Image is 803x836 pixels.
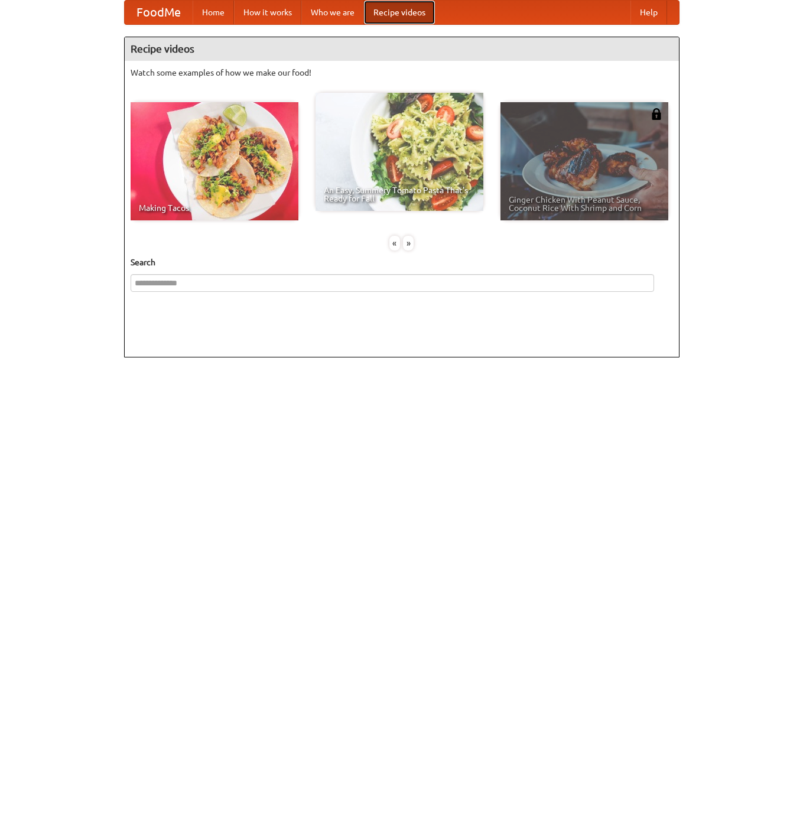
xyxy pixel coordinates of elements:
a: Help [630,1,667,24]
a: An Easy, Summery Tomato Pasta That's Ready for Fall [316,93,483,211]
span: An Easy, Summery Tomato Pasta That's Ready for Fall [324,186,475,203]
div: » [403,236,414,251]
a: Making Tacos [131,102,298,220]
a: FoodMe [125,1,193,24]
h4: Recipe videos [125,37,679,61]
a: How it works [234,1,301,24]
span: Making Tacos [139,204,290,212]
div: « [389,236,400,251]
a: Recipe videos [364,1,435,24]
h5: Search [131,256,673,268]
a: Who we are [301,1,364,24]
a: Home [193,1,234,24]
p: Watch some examples of how we make our food! [131,67,673,79]
img: 483408.png [651,108,662,120]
